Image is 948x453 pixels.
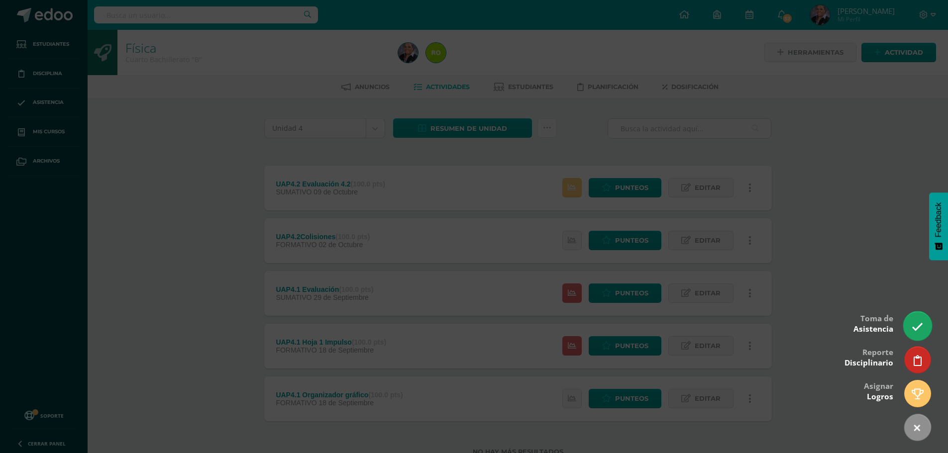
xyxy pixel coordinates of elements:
[844,358,893,368] span: Disciplinario
[934,202,943,237] span: Feedback
[864,374,893,407] div: Asignar
[844,341,893,373] div: Reporte
[853,307,893,339] div: Toma de
[929,192,948,260] button: Feedback - Mostrar encuesta
[867,391,893,402] span: Logros
[853,324,893,334] span: Asistencia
